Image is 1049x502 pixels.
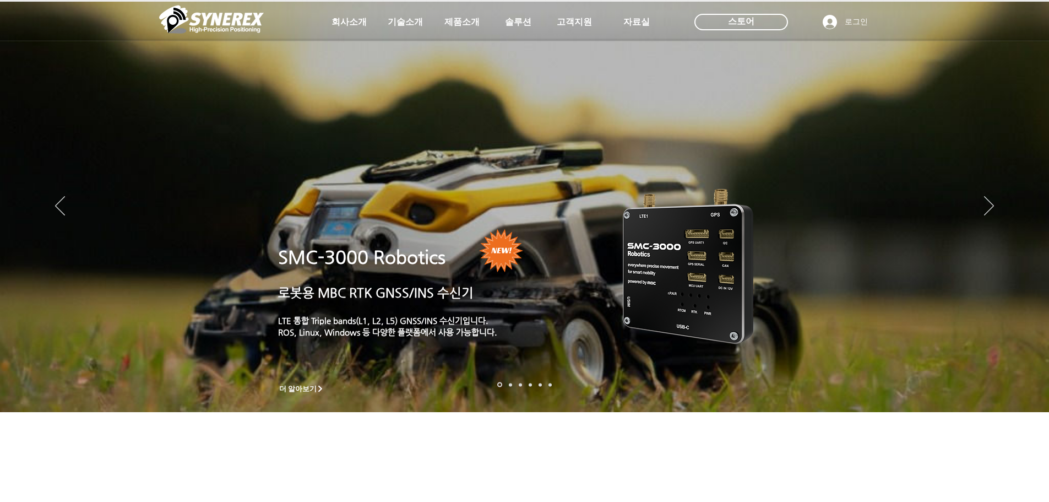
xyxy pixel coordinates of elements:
a: 정밀농업 [548,383,552,386]
a: 로봇용 MBC RTK GNSS/INS 수신기 [278,285,474,300]
span: 제품소개 [444,17,480,28]
a: 로봇 [539,383,542,386]
a: 더 알아보기 [274,382,329,396]
a: 자료실 [609,11,664,33]
span: 스토어 [728,15,754,28]
a: 측량 IoT [519,383,522,386]
a: LTE 통합 Triple bands(L1, L2, L5) GNSS/INS 수신기입니다. [278,316,488,325]
iframe: Wix Chat [922,455,1049,502]
div: 스토어 [694,14,788,30]
span: 더 알아보기 [279,384,317,394]
a: 드론 8 - SMC 2000 [509,383,512,386]
a: 회사소개 [322,11,377,33]
button: 이전 [55,196,65,217]
span: 로그인 [841,17,872,28]
a: ROS, Linux, Windows 등 다양한 플랫폼에서 사용 가능합니다. [278,327,497,337]
button: 다음 [984,196,994,217]
span: 솔루션 [505,17,531,28]
nav: 슬라이드 [494,382,555,387]
a: 기술소개 [378,11,433,33]
a: 제품소개 [434,11,490,33]
img: 씨너렉스_White_simbol_대지 1.png [159,3,264,36]
a: 자율주행 [529,383,532,386]
button: 로그인 [815,12,876,33]
span: 기술소개 [388,17,423,28]
span: 고객지원 [557,17,592,28]
a: 솔루션 [491,11,546,33]
a: SMC-3000 Robotics [278,247,445,268]
img: KakaoTalk_20241224_155801212.png [607,172,770,357]
a: 로봇- SMC 2000 [497,382,502,387]
span: 자료실 [623,17,650,28]
a: 고객지원 [547,11,602,33]
span: 회사소개 [331,17,367,28]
